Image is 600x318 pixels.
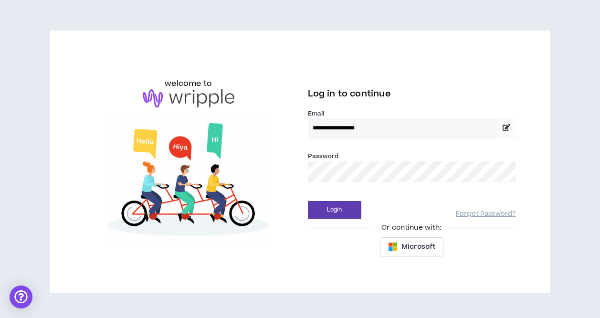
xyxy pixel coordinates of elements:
label: Password [308,152,339,160]
label: Email [308,109,516,118]
a: Forgot Password? [456,210,516,219]
button: Login [308,201,361,219]
span: Microsoft [401,242,435,252]
img: Welcome to Wripple [84,117,293,245]
button: Microsoft [380,237,443,256]
div: Open Intercom Messenger [10,286,32,308]
h6: welcome to [165,78,212,89]
span: Or continue with: [375,223,448,233]
span: Log in to continue [308,88,391,100]
img: logo-brand.png [143,89,234,107]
